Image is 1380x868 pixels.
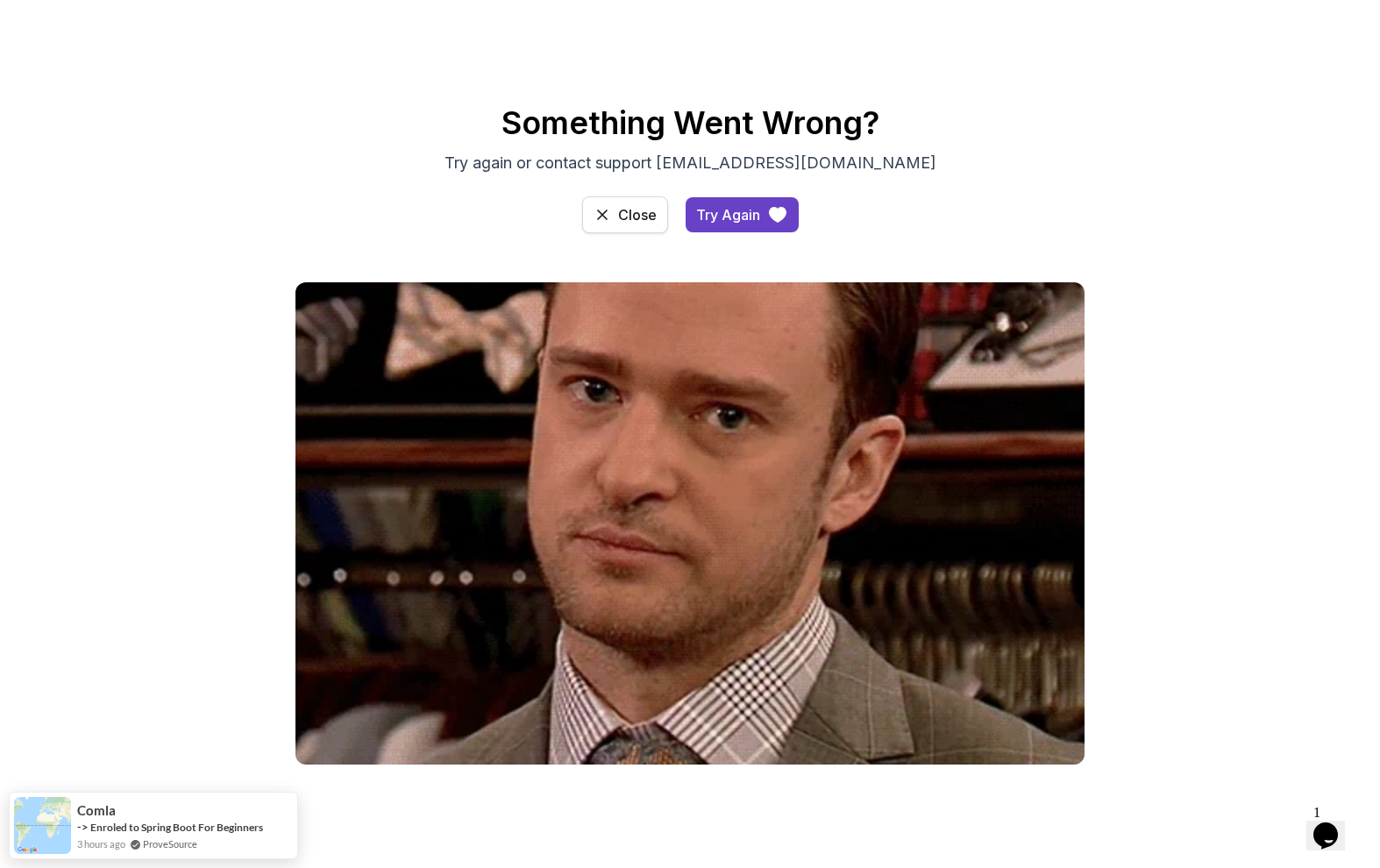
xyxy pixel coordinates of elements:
[395,151,985,175] p: Try again or contact support [EMAIL_ADDRESS][DOMAIN_NAME]
[77,836,125,851] span: 3 hours ago
[77,820,89,834] span: ->
[686,197,799,232] button: Try Again
[77,803,116,818] span: comla
[295,282,1085,765] img: gif
[582,196,668,233] a: access-dashboard
[143,836,197,851] a: ProveSource
[686,197,799,232] a: access-dashboard
[90,821,263,834] a: Enroled to Spring Boot For Beginners
[696,204,760,225] div: Try Again
[14,797,71,854] img: provesource social proof notification image
[76,105,1304,140] h2: Something Went Wrong?
[582,196,668,233] button: Close
[1306,798,1362,850] iframe: chat widget
[618,204,657,225] div: Close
